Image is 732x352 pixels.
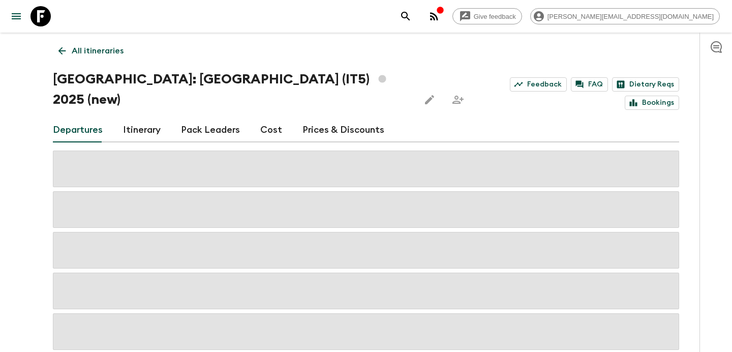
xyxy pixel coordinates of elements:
span: [PERSON_NAME][EMAIL_ADDRESS][DOMAIN_NAME] [542,13,719,20]
span: Share this itinerary [448,90,468,110]
p: All itineraries [72,45,124,57]
a: All itineraries [53,41,129,61]
a: Give feedback [452,8,522,24]
span: Give feedback [468,13,522,20]
a: Itinerary [123,118,161,142]
a: Pack Leaders [181,118,240,142]
a: Cost [260,118,282,142]
button: menu [6,6,26,26]
a: Feedback [510,77,567,92]
div: [PERSON_NAME][EMAIL_ADDRESS][DOMAIN_NAME] [530,8,720,24]
button: Edit this itinerary [419,90,440,110]
a: FAQ [571,77,608,92]
a: Departures [53,118,103,142]
button: search adventures [395,6,416,26]
a: Bookings [625,96,679,110]
h1: [GEOGRAPHIC_DATA]: [GEOGRAPHIC_DATA] (IT5) 2025 (new) [53,69,411,110]
a: Dietary Reqs [612,77,679,92]
a: Prices & Discounts [302,118,384,142]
